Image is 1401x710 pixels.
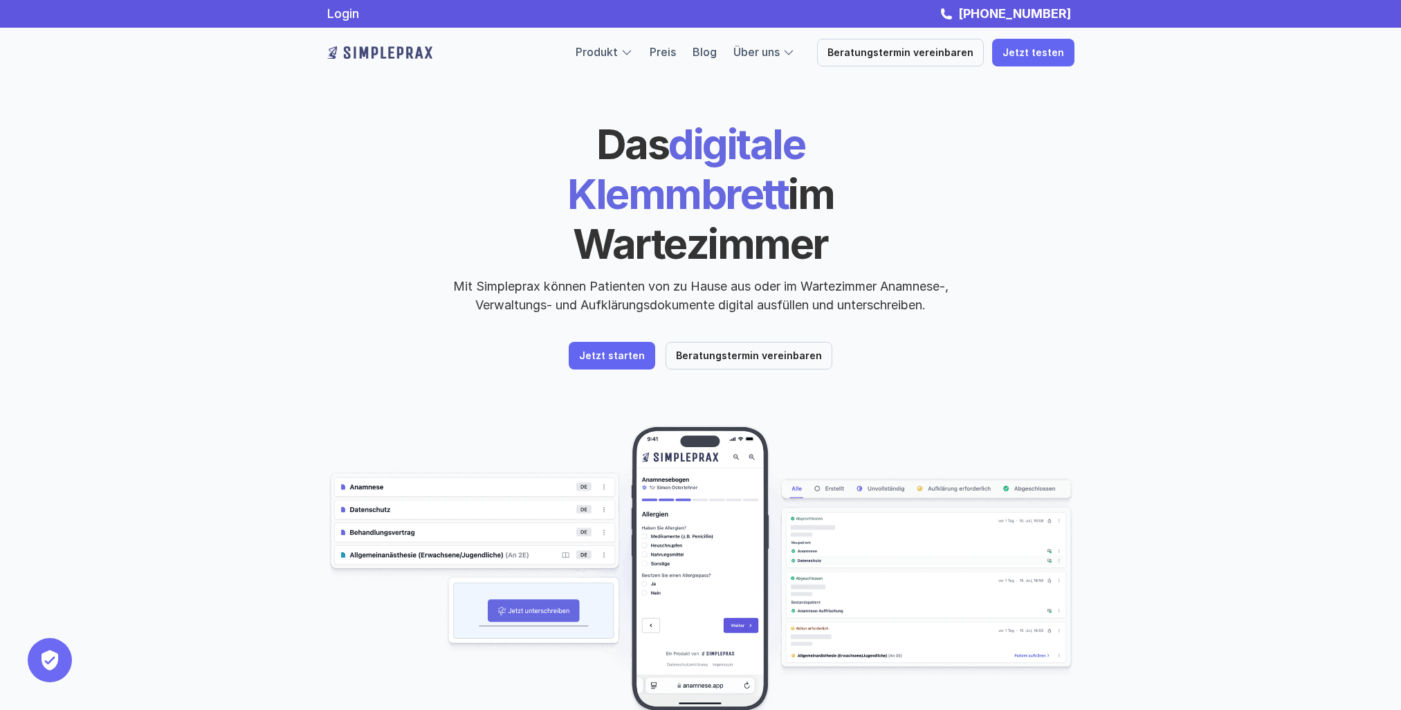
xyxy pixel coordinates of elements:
[462,119,940,268] h1: digitale Klemmbrett
[441,277,960,314] p: Mit Simpleprax können Patienten von zu Hause aus oder im Wartezimmer Anamnese-, Verwaltungs- und ...
[576,45,618,59] a: Produkt
[579,350,645,362] p: Jetzt starten
[650,45,676,59] a: Preis
[596,119,669,169] span: Das
[1002,47,1064,59] p: Jetzt testen
[955,6,1074,21] a: [PHONE_NUMBER]
[666,342,832,370] a: Beratungstermin vereinbaren
[827,47,973,59] p: Beratungstermin vereinbaren
[573,169,841,268] span: im Wartezimmer
[817,39,984,66] a: Beratungstermin vereinbaren
[733,45,780,59] a: Über uns
[958,6,1071,21] strong: [PHONE_NUMBER]
[569,342,655,370] a: Jetzt starten
[676,350,822,362] p: Beratungstermin vereinbaren
[693,45,717,59] a: Blog
[327,6,359,21] a: Login
[992,39,1074,66] a: Jetzt testen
